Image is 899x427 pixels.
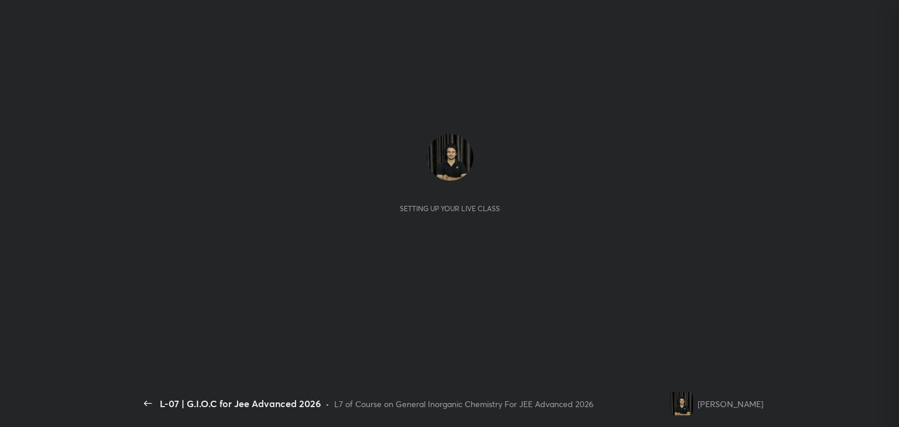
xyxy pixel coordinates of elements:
[670,392,693,415] img: 12c70a12c77b4000a4527c30547478fb.jpg
[325,398,330,410] div: •
[334,398,593,410] div: L7 of Course on General Inorganic Chemistry For JEE Advanced 2026
[698,398,763,410] div: [PERSON_NAME]
[400,204,500,213] div: Setting up your live class
[160,397,321,411] div: L-07 | G.I.O.C for Jee Advanced 2026
[427,134,473,181] img: 12c70a12c77b4000a4527c30547478fb.jpg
